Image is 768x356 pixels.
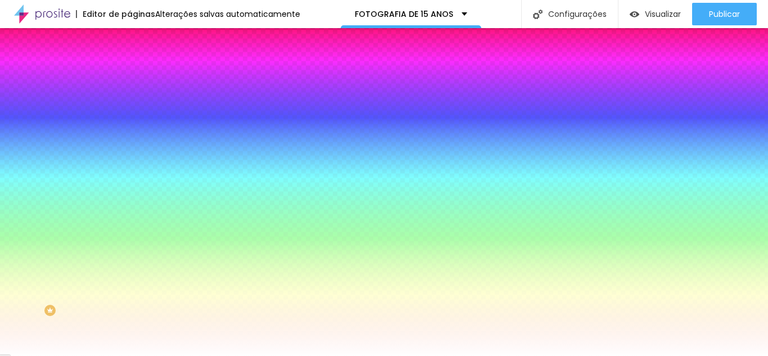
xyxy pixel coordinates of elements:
[645,10,681,19] span: Visualizar
[155,10,300,18] div: Alterações salvas automaticamente
[533,10,543,19] img: Icone
[709,10,740,19] span: Publicar
[618,3,692,25] button: Visualizar
[630,10,639,19] img: view-1.svg
[355,10,453,18] p: FOTOGRAFIA DE 15 ANOS
[692,3,757,25] button: Publicar
[76,10,155,18] div: Editor de páginas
